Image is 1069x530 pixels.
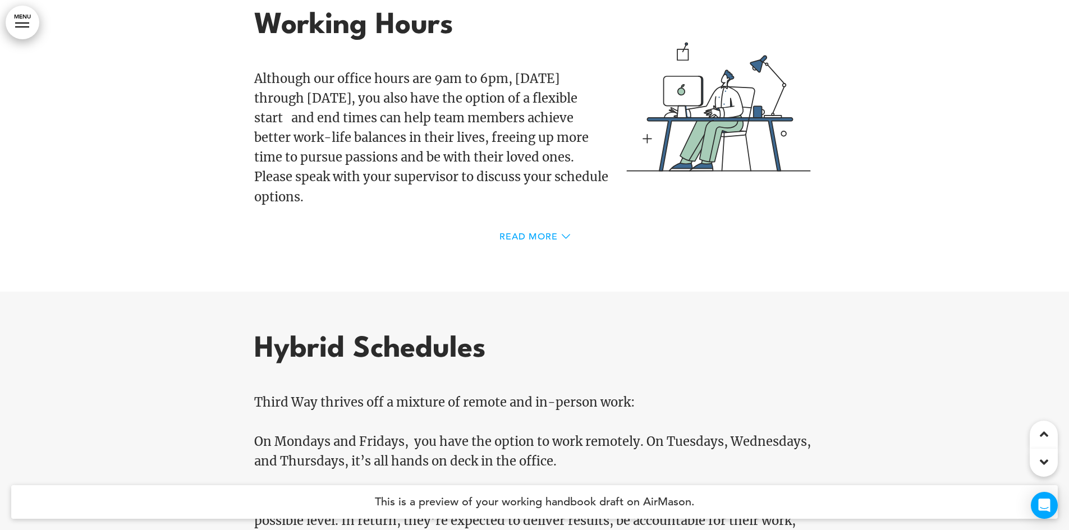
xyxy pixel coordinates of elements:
p: Third Way thrives off a mixture of remote and in-person work: [254,393,815,412]
a: MENU [6,6,39,39]
div: Open Intercom Messenger [1031,492,1058,519]
span: Read More [499,232,558,241]
h1: Hybrid Schedules [254,334,815,365]
p: Although our office hours are 9am to 6pm, [DATE] through [DATE], you also have the option of a fl... [254,69,815,207]
p: On Mondays and Fridays, you have the option to work remotely. On Tuesdays, Wednesdays, and Thursd... [254,432,815,471]
img: 1737577196090-Office-Desk--Streamline-Bangalore.svg [622,10,815,204]
h1: Working Hours [254,10,815,41]
h4: This is a preview of your working handbook draft on AirMason. [11,485,1058,519]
